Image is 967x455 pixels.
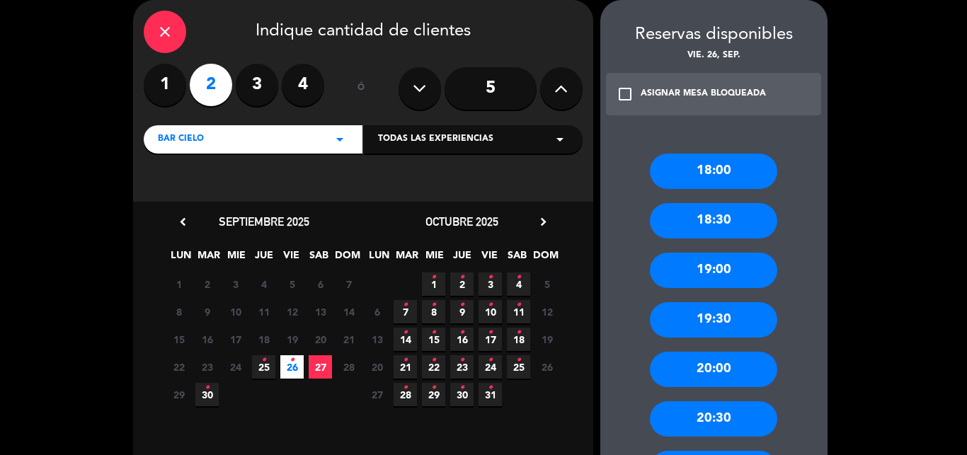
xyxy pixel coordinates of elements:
[156,23,173,40] i: close
[195,272,219,296] span: 2
[403,294,408,316] i: •
[309,300,332,323] span: 13
[280,300,304,323] span: 12
[403,321,408,344] i: •
[195,328,219,351] span: 16
[176,214,190,229] i: chevron_left
[290,349,294,372] i: •
[167,355,190,379] span: 22
[535,272,559,296] span: 5
[516,349,521,372] i: •
[431,321,436,344] i: •
[252,328,275,351] span: 18
[650,203,777,238] div: 18:30
[536,214,551,229] i: chevron_right
[169,247,193,270] span: LUN
[533,247,556,270] span: DOM
[403,349,408,372] i: •
[459,294,464,316] i: •
[450,383,474,406] span: 30
[338,64,384,113] div: ó
[337,328,360,351] span: 21
[236,64,278,106] label: 3
[252,355,275,379] span: 25
[535,328,559,351] span: 19
[488,349,493,372] i: •
[450,300,474,323] span: 9
[158,132,204,146] span: Bar Cielo
[488,294,493,316] i: •
[365,383,389,406] span: 27
[197,247,220,270] span: MAR
[337,300,360,323] span: 14
[307,247,331,270] span: SAB
[309,355,332,379] span: 27
[431,294,436,316] i: •
[252,300,275,323] span: 11
[431,349,436,372] i: •
[617,86,634,103] i: check_box_outline_blank
[167,328,190,351] span: 15
[365,355,389,379] span: 20
[650,401,777,437] div: 20:30
[422,272,445,296] span: 1
[450,272,474,296] span: 2
[650,253,777,288] div: 19:00
[425,214,498,229] span: octubre 2025
[507,300,530,323] span: 11
[190,64,232,106] label: 2
[641,87,766,101] div: ASIGNAR MESA BLOQUEADA
[394,328,417,351] span: 14
[450,247,474,270] span: JUE
[337,355,360,379] span: 28
[505,247,529,270] span: SAB
[309,272,332,296] span: 6
[516,266,521,289] i: •
[650,302,777,338] div: 19:30
[459,376,464,399] i: •
[282,64,324,106] label: 4
[422,355,445,379] span: 22
[479,300,502,323] span: 10
[459,266,464,289] i: •
[422,300,445,323] span: 8
[378,132,493,146] span: Todas las experiencias
[280,247,303,270] span: VIE
[479,383,502,406] span: 31
[224,272,247,296] span: 3
[459,349,464,372] i: •
[224,355,247,379] span: 24
[365,300,389,323] span: 6
[365,328,389,351] span: 13
[422,383,445,406] span: 29
[600,49,828,63] div: vie. 26, sep.
[431,266,436,289] i: •
[650,154,777,189] div: 18:00
[280,272,304,296] span: 5
[335,247,358,270] span: DOM
[488,266,493,289] i: •
[224,328,247,351] span: 17
[261,349,266,372] i: •
[650,352,777,387] div: 20:00
[431,376,436,399] i: •
[459,321,464,344] i: •
[331,131,348,148] i: arrow_drop_down
[252,272,275,296] span: 4
[144,11,583,53] div: Indique cantidad de clientes
[309,328,332,351] span: 20
[195,355,219,379] span: 23
[337,272,360,296] span: 7
[423,247,446,270] span: MIE
[450,355,474,379] span: 23
[280,355,304,379] span: 26
[224,247,248,270] span: MIE
[478,247,501,270] span: VIE
[507,328,530,351] span: 18
[507,272,530,296] span: 4
[479,355,502,379] span: 24
[394,300,417,323] span: 7
[195,383,219,406] span: 30
[516,294,521,316] i: •
[252,247,275,270] span: JUE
